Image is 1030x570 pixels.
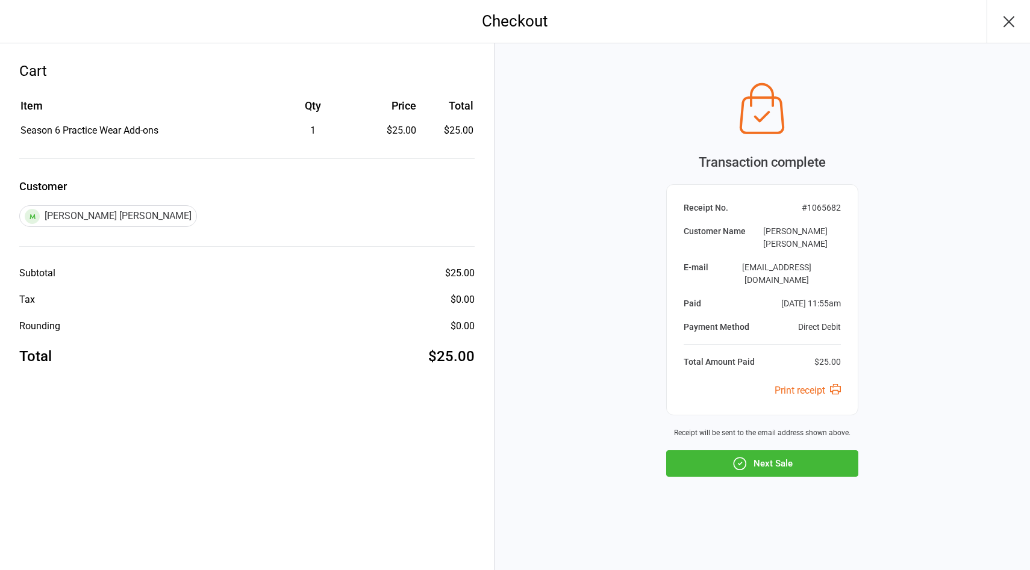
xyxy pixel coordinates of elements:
button: Next Sale [666,450,858,477]
div: $25.00 [428,345,475,367]
div: [DATE] 11:55am [781,297,841,310]
div: Direct Debit [798,321,841,333]
div: Cart [19,60,475,82]
div: Payment Method [684,321,749,333]
div: $25.00 [445,266,475,280]
div: Transaction complete [666,152,858,172]
div: Tax [19,293,35,307]
a: Print receipt [775,385,841,396]
div: $25.00 [361,123,416,138]
div: Subtotal [19,266,55,280]
div: Total [19,345,52,367]
th: Qty [265,98,361,122]
div: # 1065682 [802,202,841,214]
div: E-mail [684,261,708,287]
div: Receipt will be sent to the email address shown above. [666,427,858,438]
div: Price [361,98,416,114]
div: $25.00 [814,356,841,368]
div: [PERSON_NAME] [PERSON_NAME] [19,205,197,227]
label: Customer [19,178,475,194]
th: Total [421,98,473,122]
div: Rounding [19,319,60,333]
th: Item [20,98,264,122]
div: Receipt No. [684,202,728,214]
div: 1 [265,123,361,138]
div: Customer Name [684,225,746,250]
td: $25.00 [421,123,473,138]
span: Season 6 Practice Wear Add-ons [20,125,158,136]
div: Total Amount Paid [684,356,755,368]
div: [EMAIL_ADDRESS][DOMAIN_NAME] [713,261,841,287]
div: $0.00 [451,293,475,307]
div: Paid [684,297,701,310]
div: $0.00 [451,319,475,333]
div: [PERSON_NAME] [PERSON_NAME] [751,225,841,250]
